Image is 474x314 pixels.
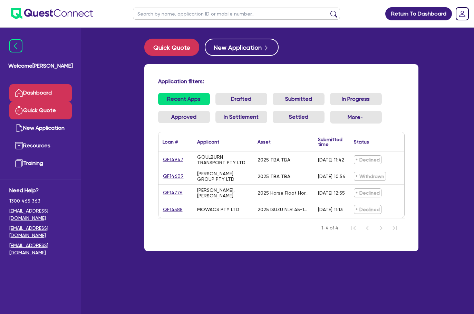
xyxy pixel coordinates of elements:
[133,8,340,20] input: Search by name, application ID or mobile number...
[158,111,210,123] a: Approved
[258,174,290,179] div: 2025 TBA TBA
[347,221,360,235] button: First Page
[15,124,23,132] img: new-application
[15,159,23,167] img: training
[360,221,374,235] button: Previous Page
[15,141,23,150] img: resources
[9,198,40,204] tcxspan: Call 1300 465 363 via 3CX
[15,106,23,115] img: quick-quote
[197,139,219,144] div: Applicant
[9,186,72,195] span: Need Help?
[197,154,249,165] div: GOULBURN TRANSPORT PTY LTD
[163,172,184,180] a: QF14609
[163,206,183,214] a: QF14588
[318,137,342,147] div: Submitted time
[9,39,22,52] img: icon-menu-close
[354,139,369,144] div: Status
[144,39,199,56] button: Quick Quote
[258,207,310,212] div: 2025 ISUZU NLR 45-150
[321,225,338,232] span: 1-4 of 4
[354,155,381,164] span: Declined
[258,139,271,144] div: Asset
[215,111,267,123] a: In Settlement
[9,242,72,256] a: [EMAIL_ADDRESS][DOMAIN_NAME]
[9,84,72,102] a: Dashboard
[9,225,72,239] a: [EMAIL_ADDRESS][DOMAIN_NAME]
[330,93,382,105] a: In Progress
[354,188,381,197] span: Declined
[197,187,249,198] div: [PERSON_NAME], [PERSON_NAME]
[330,111,382,124] button: Dropdown toggle
[453,5,471,23] a: Dropdown toggle
[318,207,343,212] div: [DATE] 11:13
[273,93,325,105] a: Submitted
[258,157,290,163] div: 2025 TBA TBA
[388,221,402,235] button: Last Page
[205,39,279,56] button: New Application
[318,157,344,163] div: [DATE] 11:42
[9,207,72,222] a: [EMAIL_ADDRESS][DOMAIN_NAME]
[8,62,73,70] span: Welcome [PERSON_NAME]
[273,111,325,123] a: Settled
[158,78,405,85] h4: Application filters:
[144,39,205,56] a: Quick Quote
[197,207,239,212] div: MOWACS PTY LTD
[258,190,310,196] div: 2025 Horse Float Horse Float
[374,221,388,235] button: Next Page
[318,174,346,179] div: [DATE] 10:54
[318,190,345,196] div: [DATE] 12:55
[354,172,386,181] span: Withdrawn
[9,102,72,119] a: Quick Quote
[9,137,72,155] a: Resources
[197,171,249,182] div: [PERSON_NAME] GROUP PTY LTD
[163,139,178,144] div: Loan #
[215,93,267,105] a: Drafted
[385,7,452,20] a: Return To Dashboard
[9,119,72,137] a: New Application
[163,189,183,197] a: QF14776
[9,155,72,172] a: Training
[11,8,93,19] img: quest-connect-logo-blue
[158,93,210,105] a: Recent Apps
[354,205,381,214] span: Declined
[163,156,184,164] a: QF14947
